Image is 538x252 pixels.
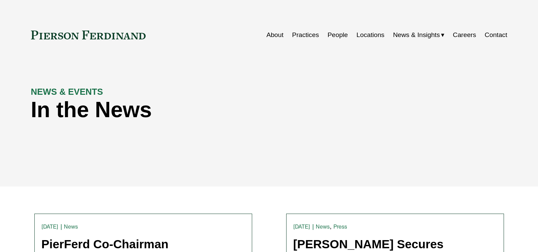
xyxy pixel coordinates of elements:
[31,97,388,122] h1: In the News
[393,29,444,41] a: folder dropdown
[393,29,440,41] span: News & Insights
[293,224,310,230] time: [DATE]
[42,224,59,230] time: [DATE]
[453,29,476,41] a: Careers
[292,29,319,41] a: Practices
[333,223,347,230] a: Press
[31,87,103,96] strong: NEWS & EVENTS
[316,223,330,230] a: News
[328,29,348,41] a: People
[64,223,78,230] a: News
[357,29,385,41] a: Locations
[266,29,283,41] a: About
[330,223,331,230] span: ,
[485,29,507,41] a: Contact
